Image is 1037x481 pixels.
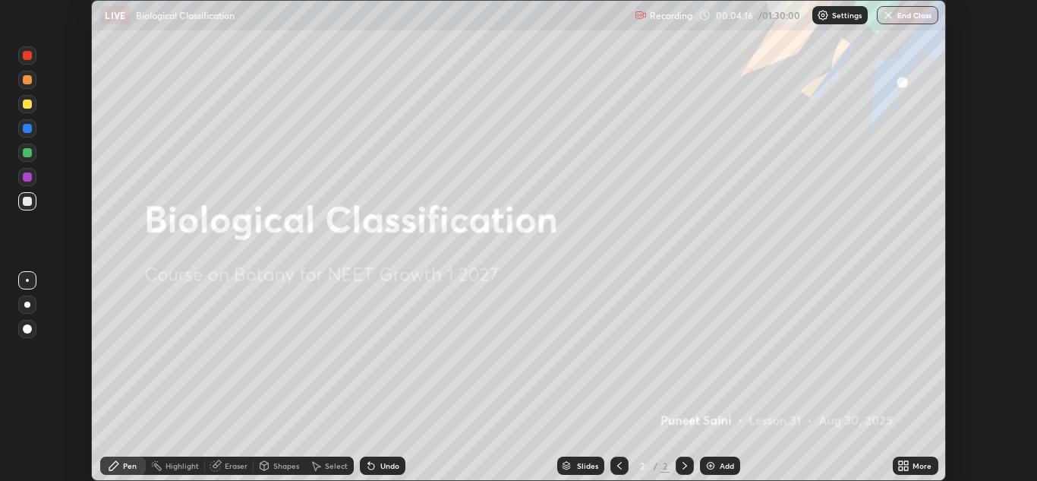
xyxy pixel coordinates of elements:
[225,462,247,470] div: Eraser
[380,462,399,470] div: Undo
[704,460,717,472] img: add-slide-button
[832,11,862,19] p: Settings
[123,462,137,470] div: Pen
[817,9,829,21] img: class-settings-icons
[653,461,657,470] div: /
[660,459,670,473] div: 2
[325,462,348,470] div: Select
[882,9,894,21] img: end-class-cross
[877,6,938,24] button: End Class
[635,461,650,470] div: 2
[720,462,734,470] div: Add
[273,462,299,470] div: Shapes
[577,462,598,470] div: Slides
[912,462,931,470] div: More
[635,9,647,21] img: recording.375f2c34.svg
[650,10,692,21] p: Recording
[105,9,125,21] p: LIVE
[165,462,199,470] div: Highlight
[136,9,235,21] p: Biological Classification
